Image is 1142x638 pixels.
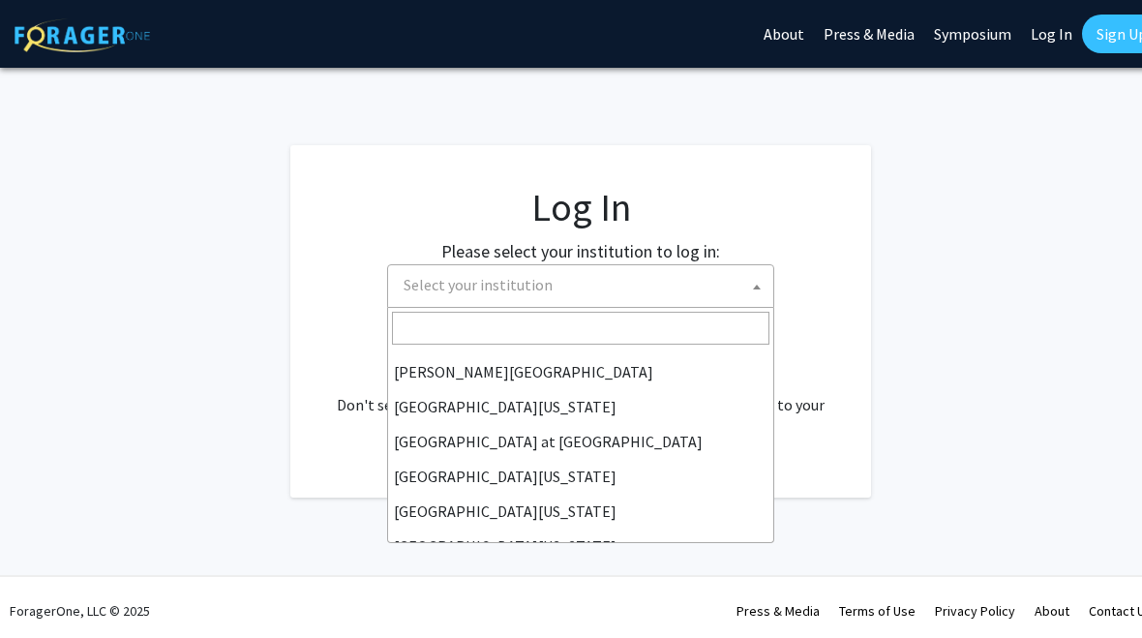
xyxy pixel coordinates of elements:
a: Terms of Use [839,602,916,620]
span: Select your institution [404,275,553,294]
span: Select your institution [396,265,773,305]
h1: Log In [329,184,832,230]
a: About [1035,602,1069,620]
input: Search [392,312,769,345]
li: [GEOGRAPHIC_DATA][US_STATE] [388,459,773,494]
li: [GEOGRAPHIC_DATA][US_STATE] [388,389,773,424]
label: Please select your institution to log in: [441,238,720,264]
li: [GEOGRAPHIC_DATA][US_STATE] [388,494,773,529]
a: Press & Media [736,602,820,620]
span: Select your institution [387,264,774,308]
div: No account? . Don't see your institution? about bringing ForagerOne to your institution. [329,347,832,440]
li: [GEOGRAPHIC_DATA][US_STATE] [388,529,773,563]
a: Privacy Policy [935,602,1015,620]
li: [PERSON_NAME][GEOGRAPHIC_DATA] [388,354,773,389]
img: ForagerOne Logo [15,18,150,52]
iframe: Chat [15,551,82,623]
li: [GEOGRAPHIC_DATA] at [GEOGRAPHIC_DATA] [388,424,773,459]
